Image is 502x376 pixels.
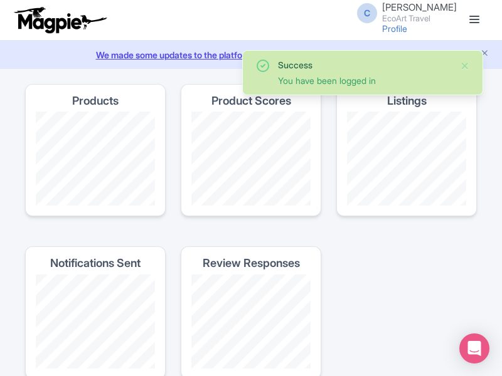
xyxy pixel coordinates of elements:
a: Profile [382,23,407,34]
small: EcoArt Travel [382,14,457,23]
a: C [PERSON_NAME] EcoArt Travel [350,3,457,23]
a: We made some updates to the platform. Read more about the new layout [8,48,494,61]
h4: Product Scores [211,95,291,107]
span: [PERSON_NAME] [382,1,457,13]
h4: Notifications Sent [50,257,141,269]
div: Open Intercom Messenger [459,333,489,363]
img: logo-ab69f6fb50320c5b225c76a69d11143b.png [11,6,109,34]
div: Success [278,58,450,71]
div: You have been logged in [278,74,450,87]
h4: Listings [387,95,427,107]
h4: Review Responses [203,257,300,269]
button: Close [460,58,470,73]
span: C [357,3,377,23]
button: Close announcement [480,47,489,61]
h4: Products [72,95,119,107]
